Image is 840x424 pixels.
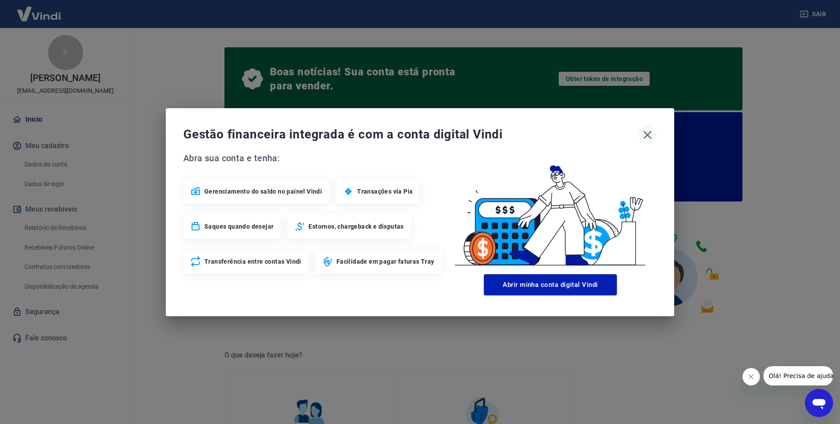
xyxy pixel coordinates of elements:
[805,389,833,417] iframe: Botão para abrir a janela de mensagens
[484,274,617,295] button: Abrir minha conta digital Vindi
[183,126,638,143] span: Gestão financeira integrada é com a conta digital Vindi
[742,368,760,385] iframe: Fechar mensagem
[336,257,434,266] span: Facilidade em pagar faturas Tray
[183,151,444,165] span: Abra sua conta e tenha:
[204,257,301,266] span: Transferência entre contas Vindi
[308,222,403,231] span: Estornos, chargeback e disputas
[357,187,413,196] span: Transações via Pix
[5,6,73,13] span: Olá! Precisa de ajuda?
[204,222,273,231] span: Saques quando desejar
[763,366,833,385] iframe: Mensagem da empresa
[444,151,657,271] img: Good Billing
[204,187,322,196] span: Gerenciamento do saldo no painel Vindi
